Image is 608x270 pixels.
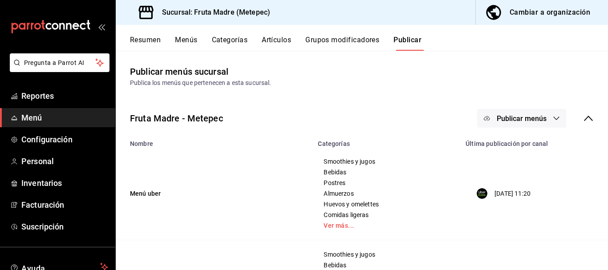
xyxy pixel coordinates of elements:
[98,23,105,30] button: open_drawer_menu
[130,65,228,78] div: Publicar menús sucursal
[312,135,460,147] th: Categorías
[212,36,248,51] button: Categorías
[495,189,531,198] p: [DATE] 11:20
[324,262,449,268] span: Bebidas
[130,112,223,125] div: Fruta Madre - Metepec
[24,58,96,68] span: Pregunta a Parrot AI
[324,251,449,258] span: Smoothies y jugos
[21,177,108,189] span: Inventarios
[477,109,566,128] button: Publicar menús
[130,78,594,88] div: Publica los menús que pertenecen a esta sucursal.
[324,180,449,186] span: Postres
[21,90,108,102] span: Reportes
[21,112,108,124] span: Menú
[460,135,608,147] th: Última publicación por canal
[130,36,161,51] button: Resumen
[324,158,449,165] span: Smoothies y jugos
[10,53,109,72] button: Pregunta a Parrot AI
[510,6,590,19] div: Cambiar a organización
[21,199,108,211] span: Facturación
[116,135,312,147] th: Nombre
[497,114,547,123] span: Publicar menús
[305,36,379,51] button: Grupos modificadores
[262,36,291,51] button: Artículos
[393,36,422,51] button: Publicar
[6,64,109,74] a: Pregunta a Parrot AI
[175,36,197,51] button: Menús
[155,7,270,18] h3: Sucursal: Fruta Madre (Metepec)
[21,221,108,233] span: Suscripción
[324,201,449,207] span: Huevos y omelettes
[130,36,608,51] div: navigation tabs
[324,212,449,218] span: Comidas ligeras
[116,147,312,240] td: Menú uber
[21,133,108,145] span: Configuración
[324,169,449,175] span: Bebidas
[324,222,449,229] a: Ver más...
[21,155,108,167] span: Personal
[324,190,449,197] span: Almuerzos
